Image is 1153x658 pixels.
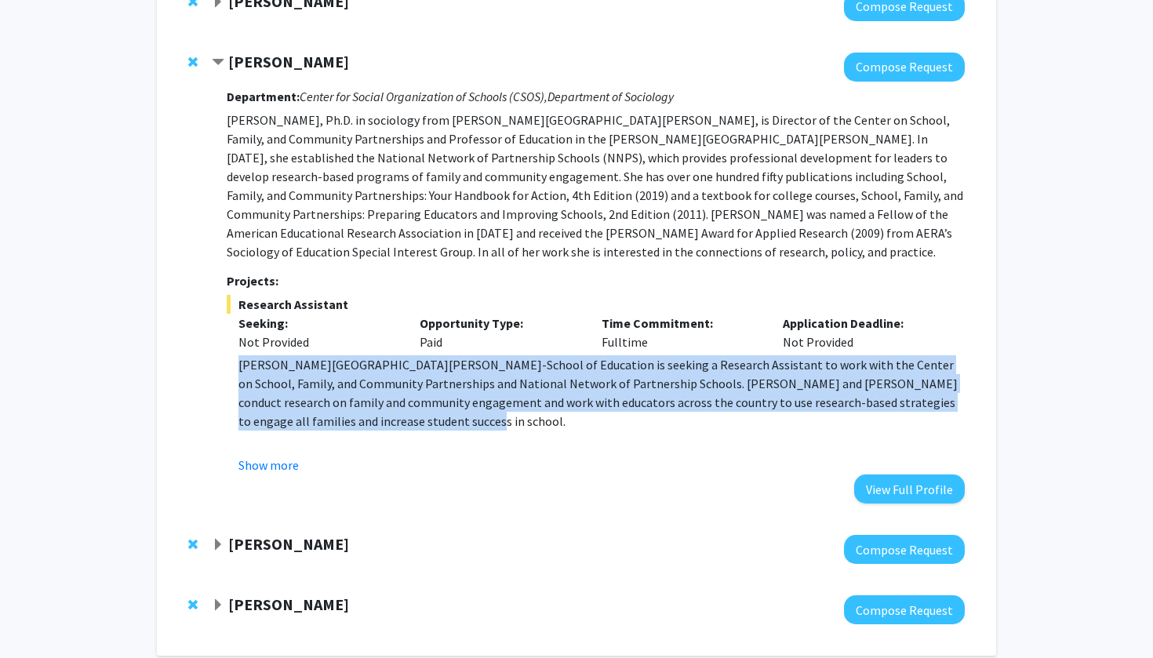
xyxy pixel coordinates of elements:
span: Contract Joyce Epstein Bookmark [212,56,224,69]
button: Compose Request to Alistair Kent [844,535,965,564]
p: [PERSON_NAME][GEOGRAPHIC_DATA][PERSON_NAME]-School of Education is seeking a Research Assistant t... [238,355,965,431]
p: Application Deadline: [783,314,941,333]
strong: [PERSON_NAME] [228,594,349,614]
strong: [PERSON_NAME] [228,534,349,554]
i: Center for Social Organization of Schools (CSOS), [300,89,547,104]
button: Compose Request to Joyce Epstein [844,53,965,82]
div: Not Provided [771,314,953,351]
p: Seeking: [238,314,397,333]
button: Show more [238,456,299,474]
div: Paid [408,314,590,351]
strong: Projects: [227,273,278,289]
button: Compose Request to Casey Lurtz [844,595,965,624]
i: Department of Sociology [547,89,674,104]
div: Not Provided [238,333,397,351]
span: Remove Casey Lurtz from bookmarks [188,598,198,611]
p: Opportunity Type: [420,314,578,333]
button: View Full Profile [854,474,965,503]
span: Expand Alistair Kent Bookmark [212,539,224,551]
span: Remove Alistair Kent from bookmarks [188,538,198,551]
span: Remove Joyce Epstein from bookmarks [188,56,198,68]
strong: Department: [227,89,300,104]
span: Research Assistant [227,295,965,314]
span: Expand Casey Lurtz Bookmark [212,599,224,612]
p: Time Commitment: [602,314,760,333]
iframe: Chat [12,587,67,646]
div: Fulltime [590,314,772,351]
p: [PERSON_NAME], Ph.D. in sociology from [PERSON_NAME][GEOGRAPHIC_DATA][PERSON_NAME], is Director o... [227,111,965,261]
strong: [PERSON_NAME] [228,52,349,71]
